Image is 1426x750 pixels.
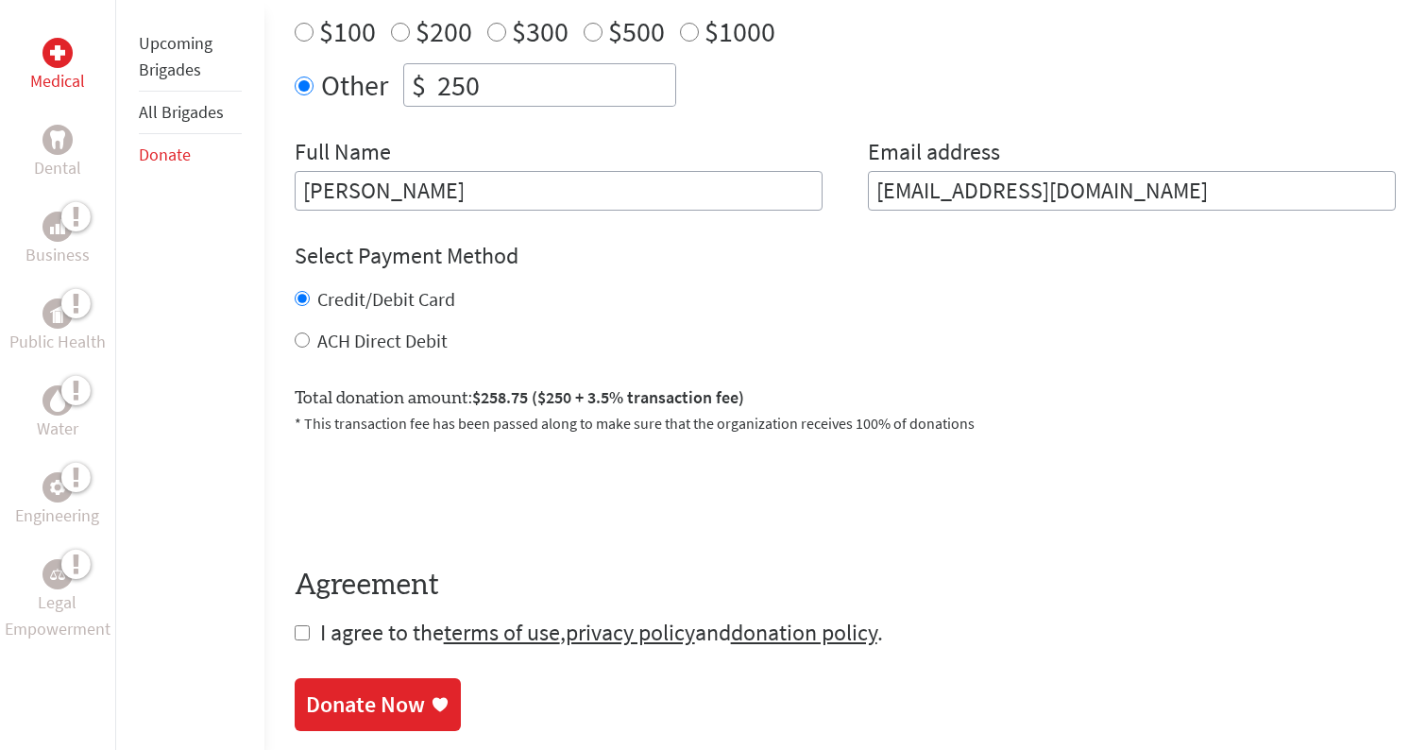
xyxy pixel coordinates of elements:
[317,287,455,311] label: Credit/Debit Card
[50,480,65,495] img: Engineering
[321,63,388,107] label: Other
[868,137,1000,171] label: Email address
[50,389,65,411] img: Water
[139,101,224,123] a: All Brigades
[42,38,73,68] div: Medical
[15,503,99,529] p: Engineering
[42,559,73,589] div: Legal Empowerment
[295,457,582,531] iframe: reCAPTCHA
[306,690,425,720] div: Donate Now
[4,559,111,642] a: Legal EmpowermentLegal Empowerment
[139,23,242,92] li: Upcoming Brigades
[9,298,106,355] a: Public HealthPublic Health
[317,329,448,352] label: ACH Direct Debit
[42,385,73,416] div: Water
[319,13,376,49] label: $100
[9,329,106,355] p: Public Health
[139,134,242,176] li: Donate
[34,155,81,181] p: Dental
[295,569,1396,603] h4: Agreement
[295,137,391,171] label: Full Name
[50,45,65,60] img: Medical
[295,412,1396,435] p: * This transaction fee has been passed along to make sure that the organization receives 100% of ...
[731,618,877,647] a: donation policy
[433,64,675,106] input: Enter Amount
[15,472,99,529] a: EngineeringEngineering
[295,678,461,731] a: Donate Now
[42,212,73,242] div: Business
[295,241,1396,271] h4: Select Payment Method
[37,416,78,442] p: Water
[608,13,665,49] label: $500
[50,569,65,580] img: Legal Empowerment
[472,386,744,408] span: $258.75 ($250 + 3.5% transaction fee)
[139,32,212,80] a: Upcoming Brigades
[416,13,472,49] label: $200
[512,13,569,49] label: $300
[30,38,85,94] a: MedicalMedical
[42,125,73,155] div: Dental
[25,242,90,268] p: Business
[25,212,90,268] a: BusinessBusiness
[404,64,433,106] div: $
[295,171,823,211] input: Enter Full Name
[50,304,65,323] img: Public Health
[705,13,775,49] label: $1000
[42,472,73,503] div: Engineering
[868,171,1396,211] input: Your Email
[50,130,65,148] img: Dental
[295,384,744,412] label: Total donation amount:
[30,68,85,94] p: Medical
[50,219,65,234] img: Business
[4,589,111,642] p: Legal Empowerment
[566,618,695,647] a: privacy policy
[139,144,191,165] a: Donate
[139,92,242,134] li: All Brigades
[320,618,883,647] span: I agree to the , and .
[34,125,81,181] a: DentalDental
[37,385,78,442] a: WaterWater
[42,298,73,329] div: Public Health
[444,618,560,647] a: terms of use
